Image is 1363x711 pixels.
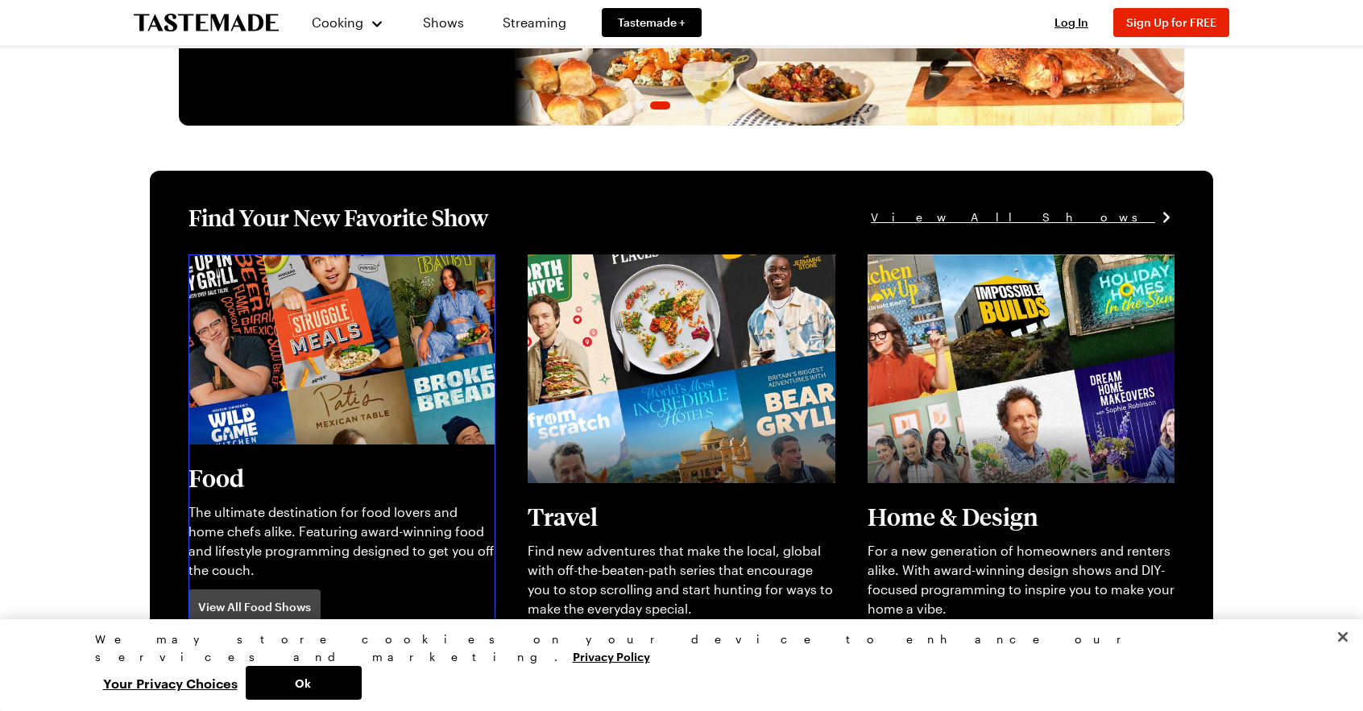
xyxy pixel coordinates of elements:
button: Log In [1039,14,1104,31]
h1: Find Your New Favorite Show [188,203,488,232]
span: View All Shows [871,209,1155,226]
a: To Tastemade Home Page [134,14,279,32]
a: View full content for [object Object] [188,256,408,271]
a: View full content for [object Object] [868,256,1087,271]
button: Cooking [311,3,384,42]
button: Sign Up for FREE [1113,8,1229,37]
button: Close [1325,619,1361,655]
span: Go to slide 4 [691,101,699,110]
span: Tastemade + [618,14,686,31]
span: Go to slide 2 [650,101,670,110]
span: Cooking [312,14,363,30]
div: We may store cookies on your device to enhance our services and marketing. [95,630,1255,666]
span: Go to slide 6 [720,101,728,110]
a: More information about your privacy, opens in a new tab [573,648,650,663]
span: Go to slide 3 [677,101,685,110]
a: View All Shows [871,209,1174,226]
span: Sign Up for FREE [1126,15,1216,29]
a: View full content for [object Object] [528,256,748,271]
div: Privacy [95,630,1255,700]
span: Go to slide 1 [636,101,644,110]
button: Ok [246,666,362,700]
a: Tastemade + [602,8,702,37]
span: Go to slide 5 [706,101,714,110]
button: Your Privacy Choices [95,666,246,700]
span: Log In [1054,15,1088,29]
